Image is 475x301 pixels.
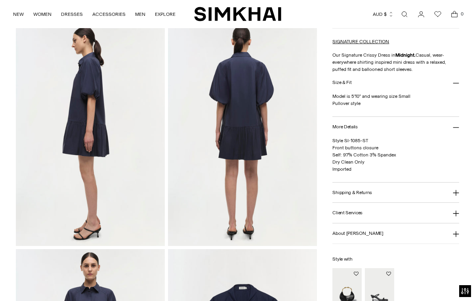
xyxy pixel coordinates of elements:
[332,210,362,215] h3: Client Services
[332,183,459,203] button: Shipping & Returns
[332,39,389,44] a: SIGNATURE COLLECTION
[430,6,446,22] a: Wishlist
[332,93,459,107] p: Model is 5'10" and wearing size Small Pullover style
[458,10,465,17] span: 0
[332,124,357,130] h3: More Details
[354,271,359,276] button: Add to Wishlist
[61,6,83,23] a: DRESSES
[397,6,412,22] a: Open search modal
[332,52,446,72] span: Casual, wear-everywhere shirting inspired mini dress with a relaxed, puffed fit and ballooned sho...
[92,6,126,23] a: ACCESSORIES
[332,80,351,85] h3: Size & Fit
[332,73,459,93] button: Size & Fit
[332,138,396,172] span: Style SI-1085-ST Front buttons closure Self: 97% Cotton 3% Spandex Dry Clean Only Imported
[414,52,416,58] strong: .
[332,231,383,236] h3: About [PERSON_NAME]
[332,52,414,58] span: Our Signature Crissy Dress in
[16,23,165,246] img: Crissy Dress
[446,6,462,22] a: Open cart modal
[413,6,429,22] a: Go to the account page
[332,190,372,195] h3: Shipping & Returns
[194,6,281,22] a: SIMKHAI
[13,6,24,23] a: NEW
[135,6,145,23] a: MEN
[332,117,459,137] button: More Details
[373,6,394,23] button: AUD $
[155,6,176,23] a: EXPLORE
[33,6,52,23] a: WOMEN
[332,223,459,244] button: About [PERSON_NAME]
[386,271,391,276] button: Add to Wishlist
[332,203,459,223] button: Client Services
[332,257,459,262] h6: Style with
[395,52,414,58] strong: Midnight
[168,23,317,246] img: Crissy Dress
